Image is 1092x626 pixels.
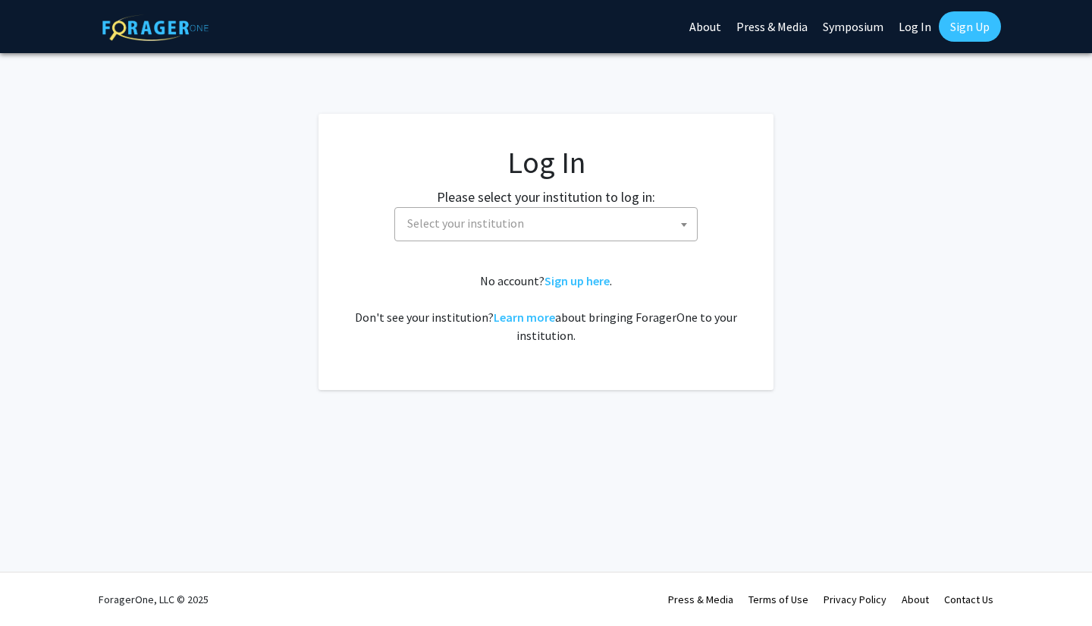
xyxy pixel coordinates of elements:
[349,272,743,344] div: No account? . Don't see your institution? about bringing ForagerOne to your institution.
[102,14,209,41] img: ForagerOne Logo
[401,208,697,239] span: Select your institution
[99,573,209,626] div: ForagerOne, LLC © 2025
[494,310,555,325] a: Learn more about bringing ForagerOne to your institution
[939,11,1001,42] a: Sign Up
[394,207,698,241] span: Select your institution
[544,273,610,288] a: Sign up here
[944,593,993,606] a: Contact Us
[668,593,733,606] a: Press & Media
[824,593,886,606] a: Privacy Policy
[407,215,524,231] span: Select your institution
[748,593,808,606] a: Terms of Use
[349,144,743,181] h1: Log In
[437,187,655,207] label: Please select your institution to log in:
[902,593,929,606] a: About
